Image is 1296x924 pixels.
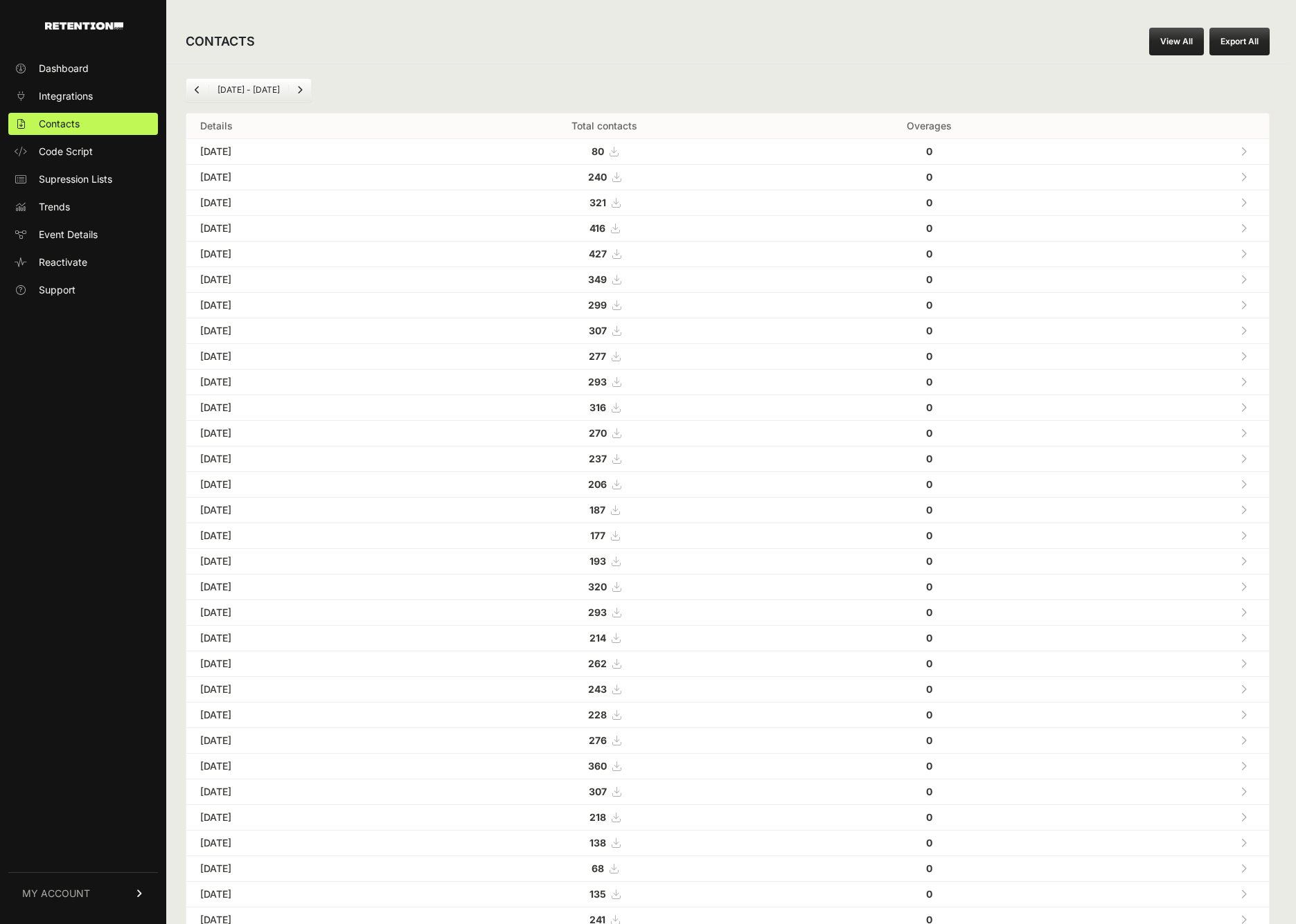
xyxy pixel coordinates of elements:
[589,197,620,208] a: 321
[588,478,607,490] strong: 206
[926,427,932,439] strong: 0
[926,145,932,157] strong: 0
[588,273,621,285] a: 349
[589,504,619,516] a: 187
[926,299,932,311] strong: 0
[590,529,605,541] strong: 177
[926,504,932,516] strong: 0
[926,325,932,336] strong: 0
[926,709,932,721] strong: 0
[592,862,604,874] strong: 68
[8,113,158,135] a: Contacts
[589,222,619,234] a: 416
[186,190,422,216] td: [DATE]
[589,734,621,746] a: 276
[588,683,607,695] strong: 243
[39,228,98,242] span: Event Details
[926,248,932,260] strong: 0
[289,79,311,101] a: Next
[926,581,932,592] strong: 0
[926,683,932,695] strong: 0
[186,139,422,165] td: [DATE]
[588,760,607,772] strong: 360
[590,529,619,541] a: 177
[589,888,620,900] a: 135
[8,85,158,107] a: Integrations
[589,427,607,439] strong: 270
[589,811,606,823] strong: 218
[588,299,621,311] a: 299
[186,472,422,498] td: [DATE]
[588,606,607,618] strong: 293
[588,581,621,592] a: 320
[186,293,422,318] td: [DATE]
[592,145,618,157] a: 80
[186,779,422,805] td: [DATE]
[39,145,93,158] span: Code Script
[589,197,606,208] strong: 321
[926,888,932,900] strong: 0
[39,283,76,297] span: Support
[8,141,158,163] a: Code Script
[186,267,422,293] td: [DATE]
[186,703,422,728] td: [DATE]
[8,196,158,218] a: Trends
[926,478,932,490] strong: 0
[589,222,605,234] strong: 416
[8,279,158,301] a: Support
[588,581,607,592] strong: 320
[926,837,932,849] strong: 0
[588,299,607,311] strong: 299
[186,882,422,907] td: [DATE]
[589,453,607,464] strong: 237
[589,325,607,336] strong: 307
[926,376,932,388] strong: 0
[186,165,422,190] td: [DATE]
[926,171,932,183] strong: 0
[926,273,932,285] strong: 0
[589,350,620,362] a: 277
[186,856,422,882] td: [DATE]
[186,574,422,600] td: [DATE]
[39,255,87,269] span: Reactivate
[588,273,607,285] strong: 349
[186,600,422,626] td: [DATE]
[589,504,605,516] strong: 187
[588,376,621,388] a: 293
[589,837,620,849] a: 138
[186,651,422,677] td: [DATE]
[589,325,621,336] a: 307
[8,872,158,914] a: MY ACCOUNT
[589,248,621,260] a: 427
[186,242,422,267] td: [DATE]
[22,887,90,900] span: MY ACCOUNT
[926,734,932,746] strong: 0
[926,555,932,567] strong: 0
[8,224,158,246] a: Event Details
[588,709,607,721] strong: 228
[592,145,604,157] strong: 80
[589,632,620,644] a: 214
[186,498,422,523] td: [DATE]
[186,370,422,395] td: [DATE]
[589,555,620,567] a: 193
[588,376,607,388] strong: 293
[926,222,932,234] strong: 0
[208,84,288,96] li: [DATE] - [DATE]
[186,805,422,831] td: [DATE]
[926,529,932,541] strong: 0
[926,453,932,464] strong: 0
[589,350,606,362] strong: 277
[588,658,621,669] a: 262
[186,446,422,472] td: [DATE]
[926,786,932,797] strong: 0
[1149,28,1204,55] a: View All
[186,395,422,421] td: [DATE]
[186,549,422,574] td: [DATE]
[8,168,158,190] a: Supression Lists
[422,114,788,139] th: Total contacts
[186,728,422,754] td: [DATE]
[39,89,93,103] span: Integrations
[186,318,422,344] td: [DATE]
[926,606,932,618] strong: 0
